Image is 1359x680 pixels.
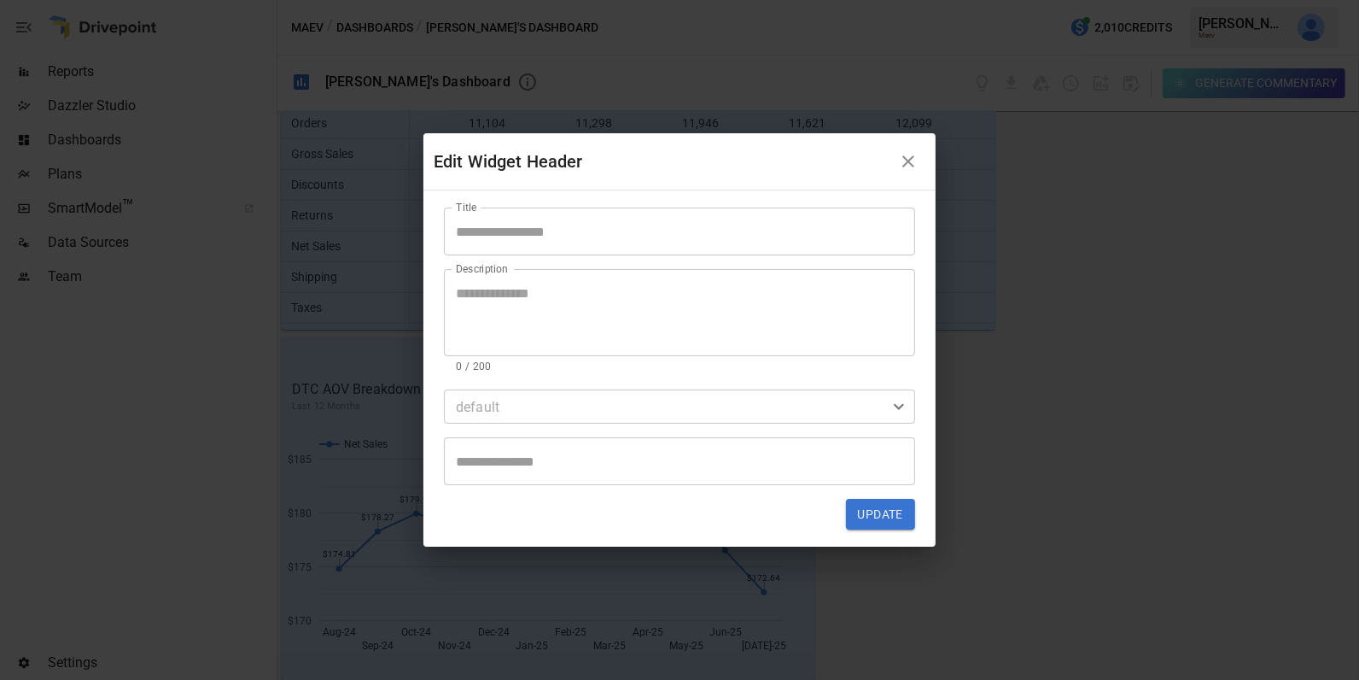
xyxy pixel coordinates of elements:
p: 0 / 200 [456,359,903,376]
div: default [456,397,888,417]
button: Update [846,499,915,530]
label: Title [456,200,476,214]
div: Edit Widget Header [434,148,891,175]
label: Description [456,261,508,276]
